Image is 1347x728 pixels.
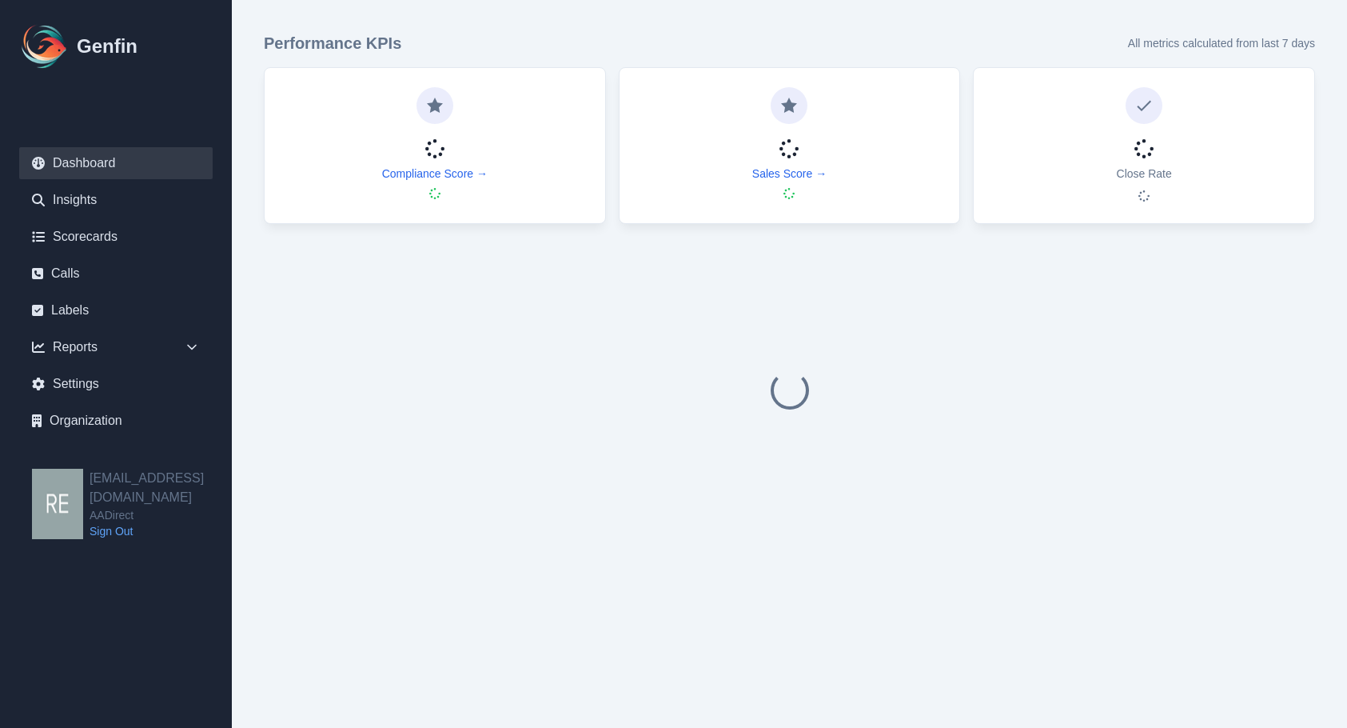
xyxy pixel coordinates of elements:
[19,184,213,216] a: Insights
[19,21,70,72] img: Logo
[90,507,232,523] span: AADirect
[752,166,827,182] a: Sales Score →
[19,405,213,437] a: Organization
[19,147,213,179] a: Dashboard
[19,258,213,290] a: Calls
[1128,35,1315,51] p: All metrics calculated from last 7 days
[77,34,137,59] h1: Genfin
[90,469,232,507] h2: [EMAIL_ADDRESS][DOMAIN_NAME]
[19,221,213,253] a: Scorecards
[1117,166,1172,182] p: Close Rate
[19,331,213,363] div: Reports
[32,469,83,539] img: resqueda@aadirect.com
[382,166,488,182] a: Compliance Score →
[19,294,213,326] a: Labels
[264,32,401,54] h3: Performance KPIs
[90,523,232,539] a: Sign Out
[19,368,213,400] a: Settings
